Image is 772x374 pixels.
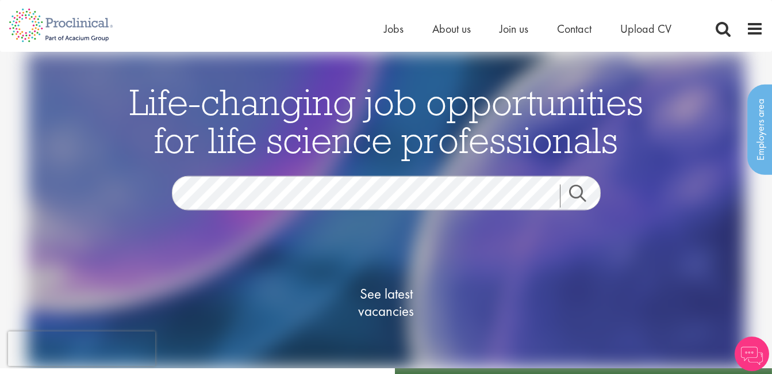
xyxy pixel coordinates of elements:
a: Upload CV [620,21,671,36]
a: Jobs [384,21,404,36]
a: Contact [557,21,592,36]
iframe: reCAPTCHA [8,331,155,366]
span: See latest vacancies [329,285,444,319]
a: About us [432,21,471,36]
a: Job search submit button [560,184,609,207]
a: Join us [500,21,528,36]
img: candidate home [27,52,746,368]
span: Life-changing job opportunities for life science professionals [129,78,643,162]
img: Chatbot [735,337,769,371]
a: See latestvacancies [329,239,444,365]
